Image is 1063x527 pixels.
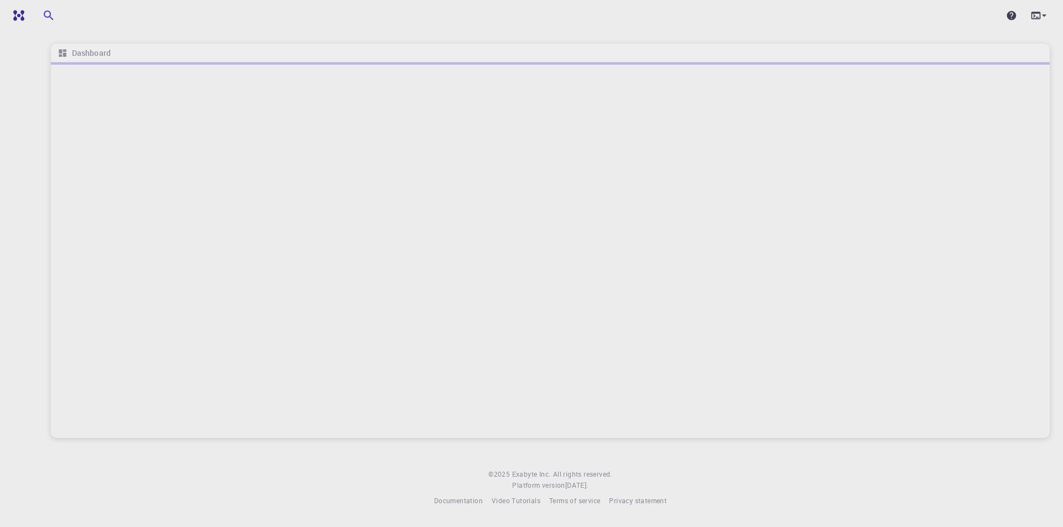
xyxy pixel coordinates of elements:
[512,469,551,480] a: Exabyte Inc.
[565,480,589,491] a: [DATE].
[609,495,667,507] a: Privacy statement
[492,495,540,507] a: Video Tutorials
[434,496,483,505] span: Documentation
[512,480,565,491] span: Platform version
[9,10,24,21] img: logo
[492,496,540,505] span: Video Tutorials
[549,495,600,507] a: Terms of service
[553,469,612,480] span: All rights reserved.
[512,469,551,478] span: Exabyte Inc.
[434,495,483,507] a: Documentation
[609,496,667,505] span: Privacy statement
[549,496,600,505] span: Terms of service
[488,469,512,480] span: © 2025
[68,47,111,59] h6: Dashboard
[55,47,113,59] nav: breadcrumb
[565,481,589,489] span: [DATE] .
